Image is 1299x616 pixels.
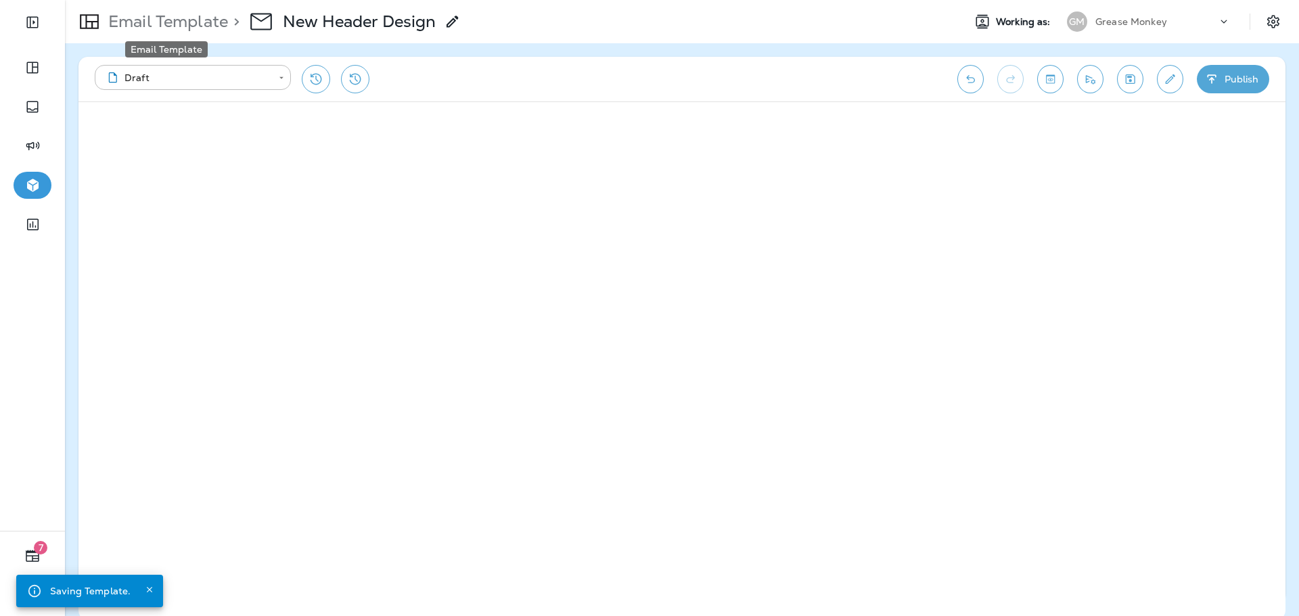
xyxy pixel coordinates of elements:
button: 7 [14,542,51,569]
button: Publish [1197,65,1269,93]
button: Edit details [1157,65,1183,93]
div: Draft [104,71,269,85]
span: 7 [34,541,47,554]
div: Email Template [125,41,208,57]
button: Undo [957,65,984,93]
p: New Header Design [283,11,436,32]
p: Grease Monkey [1095,16,1167,27]
button: Close [141,582,158,598]
p: > [228,11,240,32]
button: Send test email [1077,65,1103,93]
button: View Changelog [341,65,369,93]
button: Toggle preview [1037,65,1064,93]
p: Email Template [103,11,228,32]
button: Save [1117,65,1143,93]
button: Settings [1261,9,1285,34]
div: GM [1067,11,1087,32]
div: Saving Template. [50,579,131,603]
button: Restore from previous version [302,65,330,93]
span: Working as: [996,16,1053,28]
button: Expand Sidebar [14,9,51,36]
